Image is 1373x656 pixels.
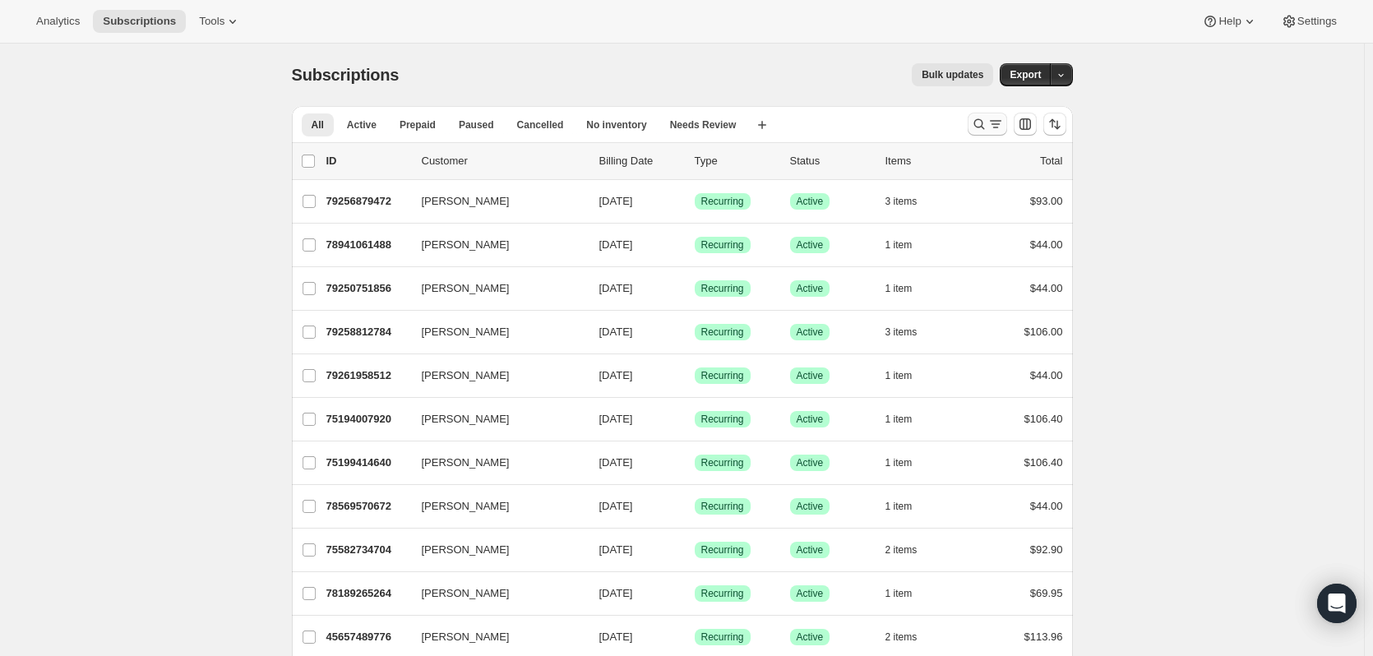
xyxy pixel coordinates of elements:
button: 1 item [885,277,931,300]
span: Settings [1297,15,1337,28]
button: Tools [189,10,251,33]
span: Active [797,456,824,469]
span: 1 item [885,500,913,513]
button: Analytics [26,10,90,33]
span: [PERSON_NAME] [422,629,510,645]
span: $92.90 [1030,543,1063,556]
span: Subscriptions [103,15,176,28]
button: 1 item [885,495,931,518]
span: [PERSON_NAME] [422,585,510,602]
span: Recurring [701,631,744,644]
div: 45657489776[PERSON_NAME][DATE]SuccessRecurringSuccessActive2 items$113.96 [326,626,1063,649]
button: 1 item [885,451,931,474]
span: Paused [459,118,494,132]
button: [PERSON_NAME] [412,275,576,302]
p: 45657489776 [326,629,409,645]
span: 1 item [885,413,913,426]
button: 1 item [885,582,931,605]
span: [PERSON_NAME] [422,237,510,253]
div: Items [885,153,968,169]
button: [PERSON_NAME] [412,537,576,563]
span: 2 items [885,543,918,557]
span: [DATE] [599,456,633,469]
p: Status [790,153,872,169]
span: Active [797,369,824,382]
button: [PERSON_NAME] [412,624,576,650]
span: [DATE] [599,500,633,512]
span: Bulk updates [922,68,983,81]
button: [PERSON_NAME] [412,580,576,607]
div: 79258812784[PERSON_NAME][DATE]SuccessRecurringSuccessActive3 items$106.00 [326,321,1063,344]
span: Help [1218,15,1241,28]
p: 79256879472 [326,193,409,210]
span: Recurring [701,500,744,513]
p: ID [326,153,409,169]
span: 2 items [885,631,918,644]
span: Active [797,631,824,644]
span: Active [797,500,824,513]
span: Recurring [701,543,744,557]
span: [PERSON_NAME] [422,542,510,558]
span: $44.00 [1030,238,1063,251]
span: Recurring [701,238,744,252]
span: 1 item [885,587,913,600]
span: $69.95 [1030,587,1063,599]
span: Recurring [701,282,744,295]
span: [PERSON_NAME] [422,280,510,297]
button: [PERSON_NAME] [412,493,576,520]
div: 78569570672[PERSON_NAME][DATE]SuccessRecurringSuccessActive1 item$44.00 [326,495,1063,518]
span: All [312,118,324,132]
span: Active [797,543,824,557]
div: 75194007920[PERSON_NAME][DATE]SuccessRecurringSuccessActive1 item$106.40 [326,408,1063,431]
span: Active [797,413,824,426]
span: 1 item [885,369,913,382]
button: Subscriptions [93,10,186,33]
button: Export [1000,63,1051,86]
span: Tools [199,15,224,28]
div: 78189265264[PERSON_NAME][DATE]SuccessRecurringSuccessActive1 item$69.95 [326,582,1063,605]
span: Recurring [701,369,744,382]
span: [DATE] [599,413,633,425]
p: 78941061488 [326,237,409,253]
span: $106.40 [1024,413,1063,425]
span: [PERSON_NAME] [422,411,510,427]
span: Active [797,282,824,295]
button: Customize table column order and visibility [1014,113,1037,136]
span: [PERSON_NAME] [422,498,510,515]
p: 79258812784 [326,324,409,340]
button: [PERSON_NAME] [412,232,576,258]
button: 3 items [885,321,936,344]
span: $113.96 [1024,631,1063,643]
button: Help [1192,10,1267,33]
span: [PERSON_NAME] [422,193,510,210]
button: 1 item [885,233,931,256]
button: [PERSON_NAME] [412,319,576,345]
span: 1 item [885,282,913,295]
div: IDCustomerBilling DateTypeStatusItemsTotal [326,153,1063,169]
span: $44.00 [1030,500,1063,512]
span: No inventory [586,118,646,132]
p: 78569570672 [326,498,409,515]
span: [DATE] [599,631,633,643]
span: Recurring [701,587,744,600]
span: [PERSON_NAME] [422,324,510,340]
span: 1 item [885,456,913,469]
span: $93.00 [1030,195,1063,207]
button: Settings [1271,10,1347,33]
p: Total [1040,153,1062,169]
span: [PERSON_NAME] [422,367,510,384]
p: 78189265264 [326,585,409,602]
button: Bulk updates [912,63,993,86]
button: 2 items [885,538,936,561]
p: 75199414640 [326,455,409,471]
div: 79256879472[PERSON_NAME][DATE]SuccessRecurringSuccessActive3 items$93.00 [326,190,1063,213]
button: Sort the results [1043,113,1066,136]
button: [PERSON_NAME] [412,363,576,389]
span: Recurring [701,195,744,208]
div: 79250751856[PERSON_NAME][DATE]SuccessRecurringSuccessActive1 item$44.00 [326,277,1063,300]
div: 75199414640[PERSON_NAME][DATE]SuccessRecurringSuccessActive1 item$106.40 [326,451,1063,474]
div: 78941061488[PERSON_NAME][DATE]SuccessRecurringSuccessActive1 item$44.00 [326,233,1063,256]
span: [DATE] [599,195,633,207]
span: Cancelled [517,118,564,132]
span: $44.00 [1030,282,1063,294]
